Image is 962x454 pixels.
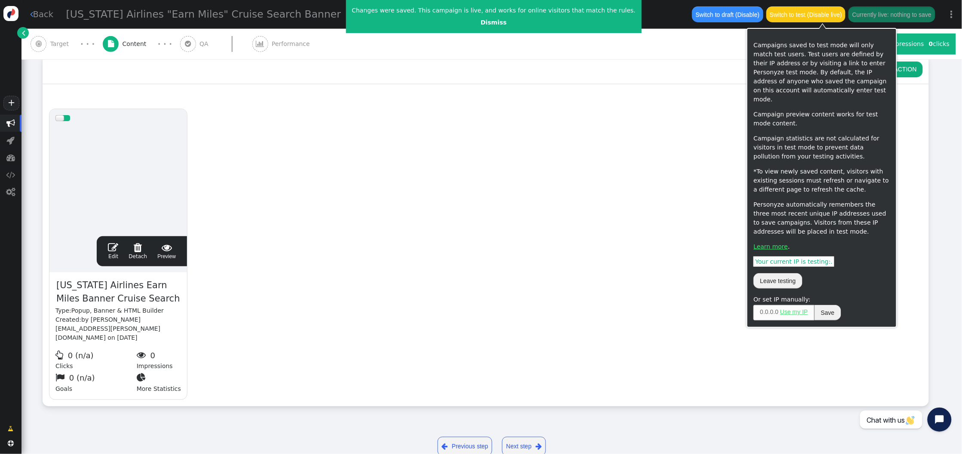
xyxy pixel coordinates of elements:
[929,40,950,47] span: clicks
[30,8,54,21] a: Back
[31,29,103,59] a:  Target · · ·
[69,373,95,382] span: 0 (n/a)
[929,40,933,47] b: 0
[108,242,118,253] span: 
[55,278,181,306] span: [US_STATE] Airlines Earn Miles Banner Cruise Search
[123,40,150,49] span: Content
[55,373,67,382] span: 
[8,424,14,433] span: 
[754,200,890,236] p: Personyze automatically remembers the three most recent unique IP addresses used to save campaign...
[760,308,763,315] span: 0
[137,348,181,371] div: Impressions
[55,306,181,315] div: Type:
[880,40,924,47] span: impressions
[754,273,802,289] button: Leave testing
[815,305,841,320] button: Save
[754,134,890,161] p: Campaign statistics are not calculated for visitors in test mode to prevent data pollution from y...
[55,315,181,342] div: Created:
[252,29,329,59] a:  Performance
[766,6,846,22] button: Switch to test (Disable live)
[36,40,42,47] span: 
[775,308,779,315] span: 0
[481,19,507,26] a: Dismiss
[17,27,29,39] a: 
[108,40,114,47] span: 
[157,242,176,260] span: Preview
[80,38,95,50] div: · · ·
[185,40,191,47] span: 
[150,351,155,360] span: 0
[6,119,15,128] span: 
[6,153,15,162] span: 
[55,316,160,341] span: by [PERSON_NAME][EMAIL_ADDRESS][PERSON_NAME][DOMAIN_NAME] on [DATE]
[137,373,148,382] span: 
[941,2,962,27] a: ⋮
[272,40,313,49] span: Performance
[754,243,788,250] a: Learn more
[754,256,834,267] span: Your current IP is testing: .
[50,40,73,49] span: Target
[129,242,147,260] a: Detach
[55,350,66,360] span: 
[55,371,137,393] div: Goals
[137,371,181,393] div: More Statistics
[536,441,542,452] span: 
[55,348,137,371] div: Clicks
[180,29,252,59] a:  QA
[68,351,94,360] span: 0 (n/a)
[199,40,212,49] span: QA
[754,167,890,194] p: *To view newly saved content, visitors with existing sessions must refresh or navigate to a diffe...
[30,10,33,18] span: 
[6,188,15,196] span: 
[8,440,14,446] span: 
[754,41,890,104] p: Campaigns saved to test mode will only match test users. Test users are defined by their IP addre...
[780,308,808,315] a: Use my IP
[7,136,15,145] span: 
[158,38,172,50] div: · · ·
[137,350,148,360] span: 
[129,242,147,253] span: 
[22,28,26,37] span: 
[3,6,18,21] img: logo-icon.svg
[2,421,20,436] a: 
[754,110,890,128] p: Campaign preview content works for test mode content.
[129,242,147,259] span: Detach
[754,305,814,320] span: . . .
[103,29,180,59] a:  Content · · ·
[108,242,118,260] a: Edit
[3,96,19,110] a: +
[157,242,176,260] a: Preview
[692,6,763,22] button: Switch to draft (Disable)
[754,295,890,304] div: Or set IP manually:
[256,40,264,47] span: 
[754,242,890,251] p: .
[6,171,15,179] span: 
[849,6,935,22] button: Currently live: nothing to save
[71,307,164,314] span: Popup, Banner & HTML Builder
[66,8,341,20] span: [US_STATE] Airlines "Earn Miles" Cruise Search Banner
[770,308,774,315] span: 0
[157,242,176,253] span: 
[441,441,447,452] span: 
[765,308,769,315] span: 0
